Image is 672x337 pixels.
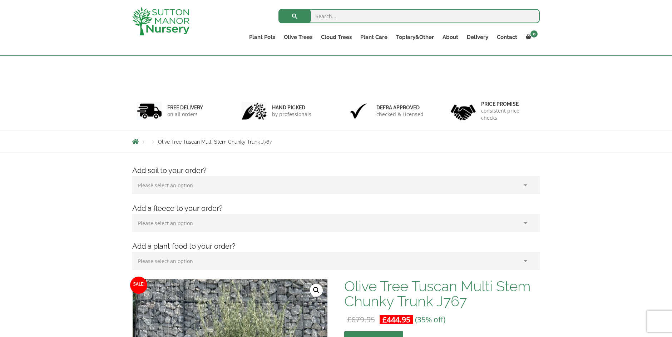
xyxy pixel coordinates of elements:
[242,102,267,120] img: 2.jpg
[137,102,162,120] img: 1.jpg
[245,32,280,42] a: Plant Pots
[376,111,424,118] p: checked & Licensed
[132,7,189,35] img: logo
[310,284,323,297] a: View full-screen image gallery
[344,279,540,309] h1: Olive Tree Tuscan Multi Stem Chunky Trunk J767
[382,314,387,324] span: £
[451,100,476,122] img: 4.jpg
[317,32,356,42] a: Cloud Trees
[392,32,438,42] a: Topiary&Other
[382,314,410,324] bdi: 444.95
[272,111,311,118] p: by professionals
[415,314,445,324] span: (35% off)
[376,104,424,111] h6: Defra approved
[167,111,203,118] p: on all orders
[127,203,545,214] h4: Add a fleece to your order?
[493,32,522,42] a: Contact
[278,9,540,23] input: Search...
[130,277,147,294] span: Sale!
[356,32,392,42] a: Plant Care
[481,107,535,122] p: consistent price checks
[127,165,545,176] h4: Add soil to your order?
[132,139,540,144] nav: Breadcrumbs
[280,32,317,42] a: Olive Trees
[127,241,545,252] h4: Add a plant food to your order?
[463,32,493,42] a: Delivery
[438,32,463,42] a: About
[530,30,538,38] span: 0
[158,139,272,145] span: Olive Tree Tuscan Multi Stem Chunky Trunk J767
[346,102,371,120] img: 3.jpg
[272,104,311,111] h6: hand picked
[167,104,203,111] h6: FREE DELIVERY
[481,101,535,107] h6: Price promise
[347,314,375,324] bdi: 679.95
[347,314,351,324] span: £
[522,32,540,42] a: 0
